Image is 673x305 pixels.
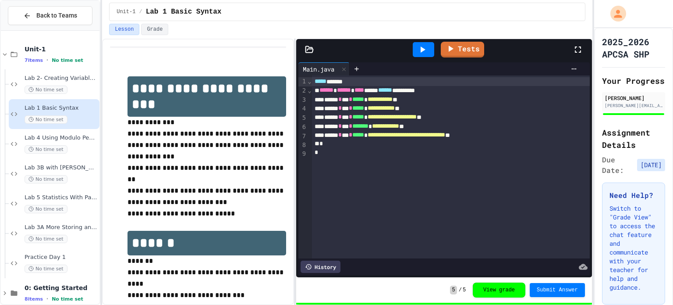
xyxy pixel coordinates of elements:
[602,36,665,60] h1: 2025_2026 APCSA SHP
[609,204,658,292] p: Switch to "Grade View" to access the chat feature and communicate with your teacher for help and ...
[298,123,307,132] div: 6
[109,24,139,35] button: Lesson
[298,77,307,86] div: 1
[537,287,578,294] span: Submit Answer
[117,8,135,15] span: Unit-1
[25,254,98,261] span: Practice Day 1
[459,287,462,294] span: /
[25,284,98,292] span: 0: Getting Started
[298,104,307,114] div: 4
[301,261,340,273] div: History
[307,78,312,85] span: Fold line
[602,75,665,87] h2: Your Progress
[25,86,67,94] span: No time set
[25,115,67,124] span: No time set
[298,65,339,74] div: Main.java
[298,150,307,158] div: 9
[307,87,312,94] span: Fold line
[25,235,67,243] span: No time set
[636,270,664,296] iframe: chat widget
[25,224,98,231] span: Lab 3A More Storing and Printing
[605,94,662,102] div: [PERSON_NAME]
[298,141,307,150] div: 8
[298,132,307,141] div: 7
[605,102,662,109] div: [PERSON_NAME][EMAIL_ADDRESS][PERSON_NAME][DOMAIN_NAME]
[473,283,525,298] button: View grade
[25,164,98,172] span: Lab 3B with [PERSON_NAME] Input
[602,126,665,151] h2: Assignment Details
[530,283,585,297] button: Submit Answer
[25,265,67,273] span: No time set
[52,57,83,63] span: No time set
[298,62,350,75] div: Main.java
[25,45,98,53] span: Unit-1
[25,104,98,112] span: Lab 1 Basic Syntax
[25,175,67,183] span: No time set
[441,42,484,57] a: Tests
[25,296,43,302] span: 8 items
[25,75,98,82] span: Lab 2- Creating Variables and Printing
[609,190,658,201] h3: Need Help?
[600,232,664,269] iframe: chat widget
[46,57,48,64] span: •
[637,159,665,171] span: [DATE]
[146,7,222,17] span: Lab 1 Basic Syntax
[25,145,67,154] span: No time set
[298,86,307,96] div: 2
[46,295,48,302] span: •
[298,114,307,123] div: 5
[25,134,98,142] span: Lab 4 Using Modulo Pennies Program
[139,8,142,15] span: /
[298,96,307,105] div: 3
[25,205,67,213] span: No time set
[36,11,77,20] span: Back to Teams
[463,287,466,294] span: 5
[601,4,628,24] div: My Account
[52,296,83,302] span: No time set
[602,154,634,176] span: Due Date:
[8,6,92,25] button: Back to Teams
[141,24,168,35] button: Grade
[25,194,98,201] span: Lab 5 Statistics With Pairs
[450,286,457,294] span: 5
[25,57,43,63] span: 7 items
